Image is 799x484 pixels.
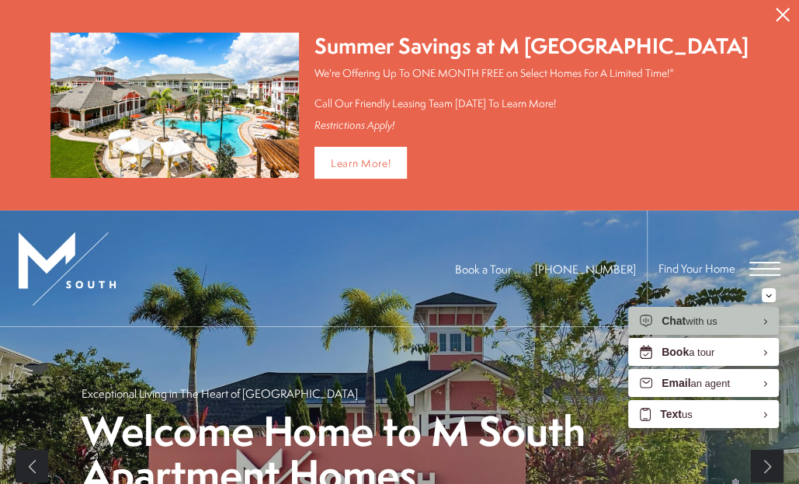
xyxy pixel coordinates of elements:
button: Open Menu [749,262,780,276]
span: [PHONE_NUMBER] [535,261,636,277]
a: Next [751,450,783,482]
a: Book a Tour [455,261,512,277]
a: Find Your Home [658,260,735,277]
p: Exceptional Living in The Heart of [GEOGRAPHIC_DATA] [82,385,358,402]
p: We're Offering Up To ONE MONTH FREE on Select Homes For A Limited Time!* Call Our Friendly Leasin... [314,65,749,111]
a: Learn More! [314,147,407,179]
div: Summer Savings at M [GEOGRAPHIC_DATA] [314,31,749,61]
div: Restrictions Apply! [314,119,749,132]
a: Call Us at 813-570-8014 [535,261,636,277]
img: Summer Savings at M South Apartments [50,33,299,178]
a: Previous [16,450,48,482]
img: MSouth [19,232,116,305]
